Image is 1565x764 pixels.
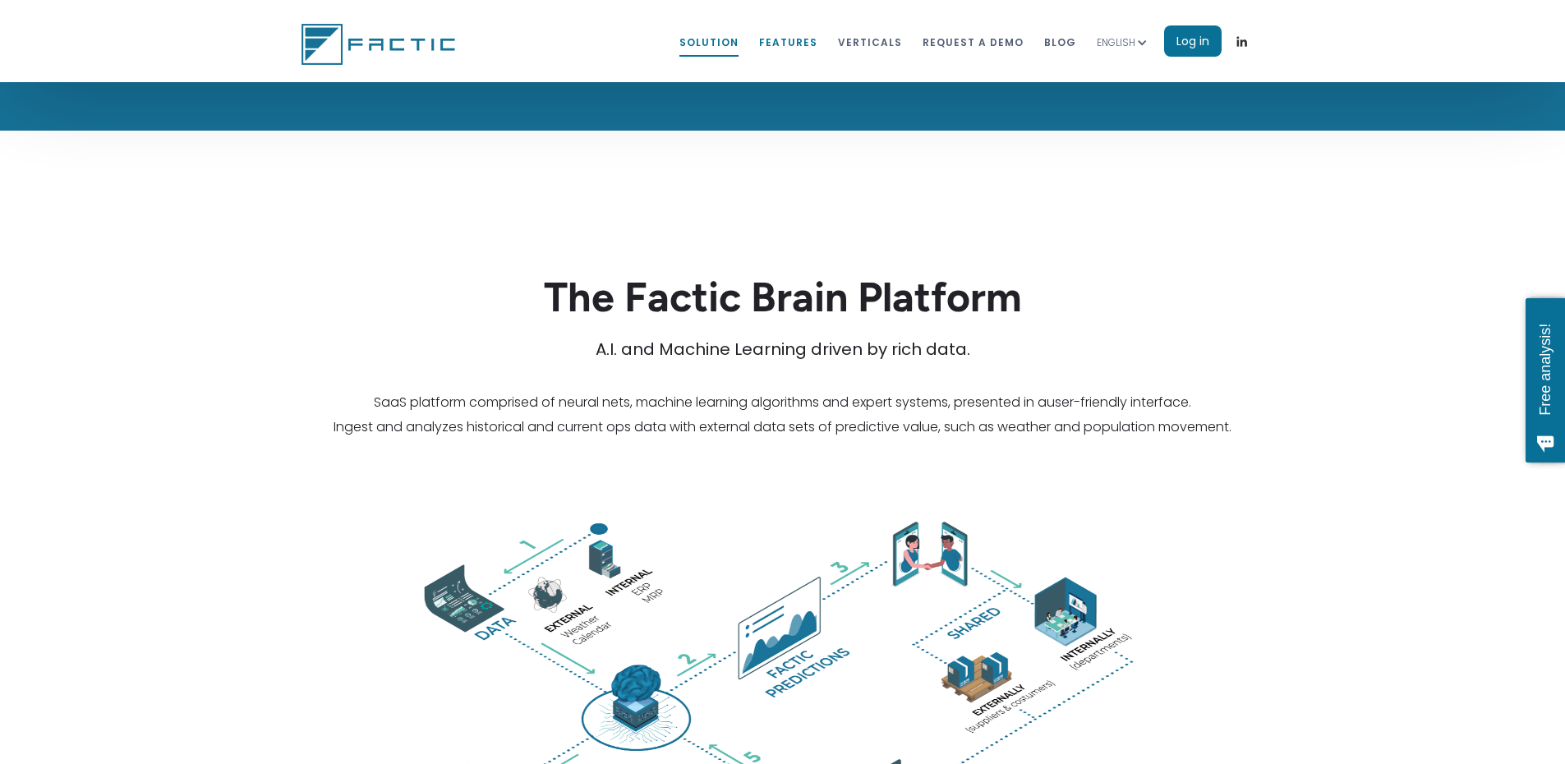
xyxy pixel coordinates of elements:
a: Log in [1164,25,1222,57]
a: features [759,26,817,57]
a: Solution [679,26,739,57]
div: ENGLISH [1097,16,1164,67]
div: ENGLISH [1097,35,1135,51]
a: blog [1044,26,1076,57]
a: VERTICALS [838,26,902,57]
a: REQUEST A DEMO [923,26,1024,57]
